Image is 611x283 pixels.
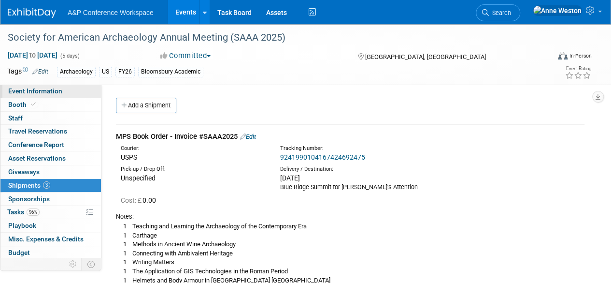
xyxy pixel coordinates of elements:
[0,98,101,111] a: Booth
[280,165,425,173] div: Delivery / Destination:
[116,212,584,221] div: Notes:
[8,141,64,149] span: Conference Report
[0,85,101,98] a: Event Information
[59,53,80,59] span: (5 days)
[31,102,36,107] i: Booth reservation complete
[8,127,67,135] span: Travel Reservations
[565,66,591,71] div: Event Rating
[0,179,101,192] a: Shipments3
[280,183,425,192] div: Blue Ridge Summit for [PERSON_NAME]'s Attention
[533,5,582,16] img: Anne Weston
[116,132,584,142] div: MPS Book Order - Invoice #SAAA2025
[121,174,156,182] span: Unspecified
[0,165,101,179] a: Giveaways
[8,222,36,229] span: Playbook
[569,52,592,60] div: In-Person
[0,206,101,219] a: Tasks96%
[8,101,38,108] span: Booth
[0,112,101,125] a: Staff
[0,193,101,206] a: Sponsorships
[0,219,101,232] a: Playbook
[8,181,50,189] span: Shipments
[157,51,214,61] button: Committed
[138,67,203,77] div: Bloomsbury Academic
[57,67,96,77] div: Archaeology
[8,235,84,243] span: Misc. Expenses & Credits
[476,4,520,21] a: Search
[121,152,266,162] div: USPS
[43,181,50,189] span: 3
[27,209,40,216] span: 96%
[68,9,154,16] span: A&P Conference Workspace
[121,196,160,204] span: 0.00
[116,98,176,113] a: Add a Shipment
[8,114,23,122] span: Staff
[121,165,266,173] div: Pick-up / Drop-Off:
[0,125,101,138] a: Travel Reservations
[8,154,66,162] span: Asset Reservations
[506,50,592,65] div: Event Format
[7,51,58,60] span: [DATE] [DATE]
[365,53,485,60] span: [GEOGRAPHIC_DATA], [GEOGRAPHIC_DATA]
[65,258,82,270] td: Personalize Event Tab Strip
[7,66,48,77] td: Tags
[489,9,511,16] span: Search
[280,173,425,183] div: [DATE]
[28,51,37,59] span: to
[82,258,101,270] td: Toggle Event Tabs
[280,153,365,161] a: 9241990104167424692475
[8,195,50,203] span: Sponsorships
[558,52,568,60] img: Format-Inperson.png
[8,8,56,18] img: ExhibitDay
[0,138,101,151] a: Conference Report
[280,145,465,152] div: Tracking Number:
[0,246,101,259] a: Budget
[240,133,256,140] a: Edit
[7,208,40,216] span: Tasks
[115,67,135,77] div: FY26
[99,67,112,77] div: US
[121,145,266,152] div: Courier:
[8,168,40,176] span: Giveaways
[0,233,101,246] a: Misc. Expenses & Credits
[8,87,62,95] span: Event Information
[121,196,142,204] span: Cost: £
[4,29,542,46] div: Society for American Archaeology Annual Meeting (SAAA 2025)
[0,152,101,165] a: Asset Reservations
[8,249,30,256] span: Budget
[32,68,48,75] a: Edit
